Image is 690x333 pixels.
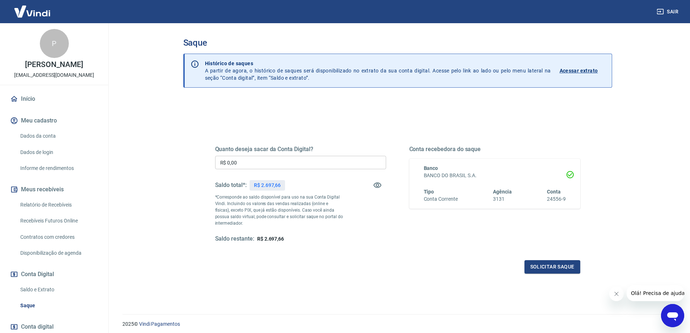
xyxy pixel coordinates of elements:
p: *Corresponde ao saldo disponível para uso na sua Conta Digital Vindi. Incluindo os valores das ve... [215,194,343,226]
a: Informe de rendimentos [17,161,100,176]
button: Meu cadastro [9,113,100,129]
p: Histórico de saques [205,60,551,67]
h5: Conta recebedora do saque [409,146,580,153]
a: Acessar extrato [560,60,606,82]
h5: Saldo restante: [215,235,254,243]
a: Disponibilização de agenda [17,246,100,261]
p: [EMAIL_ADDRESS][DOMAIN_NAME] [14,71,94,79]
iframe: Fechar mensagem [609,287,624,301]
p: [PERSON_NAME] [25,61,83,68]
p: 2025 © [122,320,673,328]
span: Olá! Precisa de ajuda? [4,5,61,11]
h5: Saldo total*: [215,182,247,189]
p: A partir de agora, o histórico de saques será disponibilizado no extrato da sua conta digital. Ac... [205,60,551,82]
h6: BANCO DO BRASIL S.A. [424,172,566,179]
iframe: Botão para abrir a janela de mensagens [661,304,684,327]
h3: Saque [183,38,612,48]
span: R$ 2.697,66 [257,236,284,242]
button: Solicitar saque [524,260,580,274]
span: Conta digital [21,322,54,332]
div: P [40,29,69,58]
a: Relatório de Recebíveis [17,197,100,212]
button: Meus recebíveis [9,182,100,197]
a: Recebíveis Futuros Online [17,213,100,228]
a: Dados de login [17,145,100,160]
iframe: Mensagem da empresa [627,285,684,301]
button: Conta Digital [9,266,100,282]
h6: 24556-9 [547,195,566,203]
h6: Conta Corrente [424,195,458,203]
img: Vindi [9,0,56,22]
span: Banco [424,165,438,171]
p: R$ 2.697,66 [254,182,281,189]
span: Agência [493,189,512,195]
a: Saque [17,298,100,313]
span: Conta [547,189,561,195]
a: Contratos com credores [17,230,100,245]
a: Vindi Pagamentos [139,321,180,327]
span: Tipo [424,189,434,195]
a: Saldo e Extrato [17,282,100,297]
a: Dados da conta [17,129,100,143]
h6: 3131 [493,195,512,203]
p: Acessar extrato [560,67,598,74]
a: Início [9,91,100,107]
h5: Quanto deseja sacar da Conta Digital? [215,146,386,153]
button: Sair [655,5,681,18]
